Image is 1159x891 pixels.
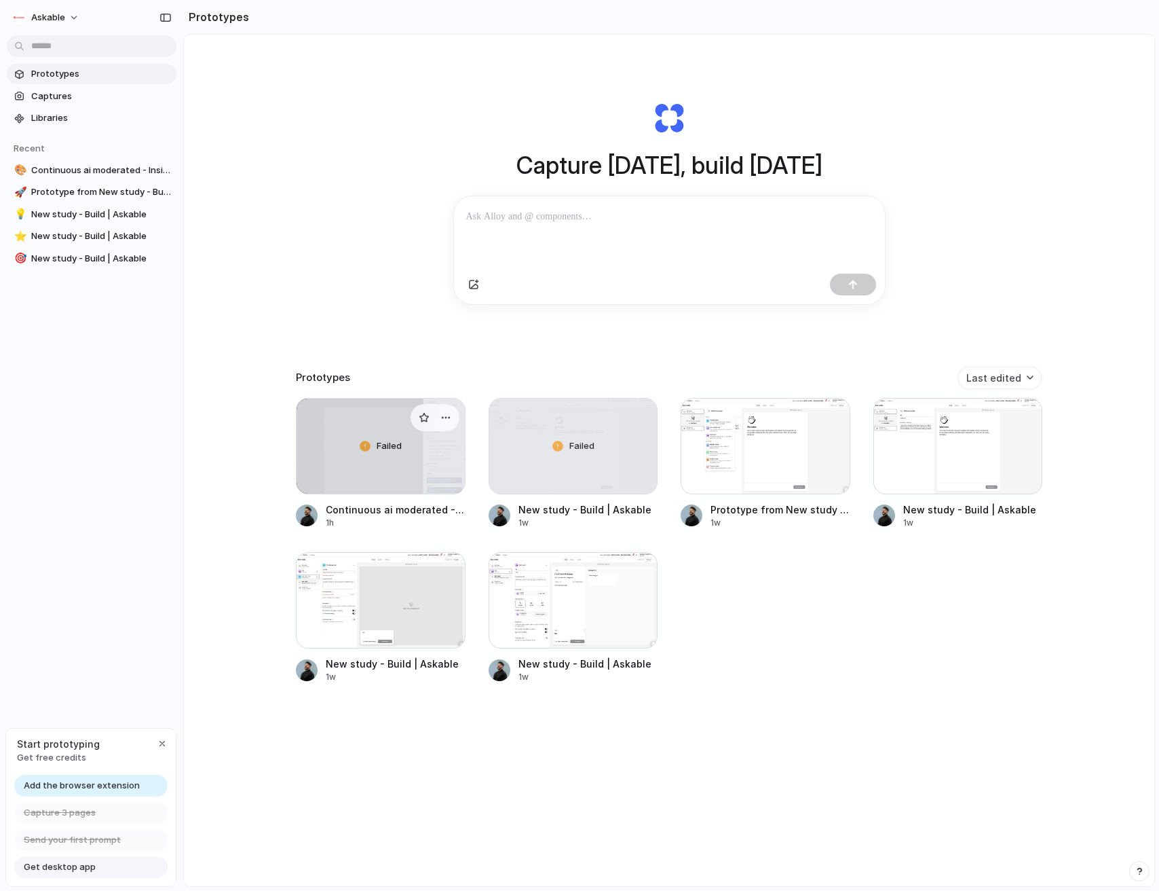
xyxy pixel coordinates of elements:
[7,182,176,202] a: 🚀Prototype from New study - Build | Askable
[14,185,24,200] div: 🚀
[710,503,850,517] div: Prototype from New study - Build | Askable
[681,398,850,529] a: Prototype from New study - Build | AskablePrototype from New study - Build | Askable1w
[24,860,96,874] span: Get desktop app
[518,657,651,671] div: New study - Build | Askable
[12,185,26,199] button: 🚀
[7,226,176,247] a: ⭐New study - Build | Askable
[12,208,26,221] button: 💡
[326,503,465,517] div: Continuous ai moderated - Insights Stream ll | Askable admin
[24,779,140,793] span: Add the browser extension
[31,230,171,243] span: New study - Build | Askable
[569,439,594,453] span: Failed
[296,552,465,683] a: New study - Build | AskableNew study - Build | Askable1w
[7,64,176,84] a: Prototypes
[903,503,1036,517] div: New study - Build | Askable
[516,147,822,183] h1: Capture [DATE], build [DATE]
[489,398,658,529] a: New study - Build | AskableFailedNew study - Build | Askable1w
[14,856,168,878] a: Get desktop app
[24,833,121,847] span: Send your first prompt
[31,90,171,103] span: Captures
[31,208,171,221] span: New study - Build | Askable
[518,503,651,517] div: New study - Build | Askable
[17,737,100,751] span: Start prototyping
[31,164,171,177] span: Continuous ai moderated - Insights Stream ll | Askable admin
[296,398,465,529] a: Continuous ai moderated - Insights Stream ll | Askable adminFailedContinuous ai moderated - Insig...
[326,671,459,683] div: 1w
[31,67,171,81] span: Prototypes
[14,775,168,797] a: Add the browser extension
[12,230,26,243] button: ⭐
[12,164,26,177] button: 🎨
[377,439,402,453] span: Failed
[31,252,171,266] span: New study - Build | Askable
[518,671,651,683] div: 1w
[31,11,65,24] span: askable
[14,162,24,178] div: 🎨
[7,249,176,269] a: 🎯New study - Build | Askable
[14,229,24,244] div: ⭐
[326,657,459,671] div: New study - Build | Askable
[326,517,465,529] div: 1h
[14,206,24,222] div: 💡
[296,370,350,386] h3: Prototypes
[903,517,1036,529] div: 1w
[7,204,176,225] a: 💡New study - Build | Askable
[12,252,26,266] button: 🎯
[183,9,249,25] h2: Prototypes
[7,108,176,128] a: Libraries
[24,806,96,820] span: Capture 3 pages
[31,185,171,199] span: Prototype from New study - Build | Askable
[14,251,24,266] div: 🎯
[873,398,1043,529] a: New study - Build | AskableNew study - Build | Askable1w
[957,366,1042,390] button: Last edited
[14,143,45,153] span: Recent
[489,552,658,683] a: New study - Build | AskableNew study - Build | Askable1w
[31,111,171,125] span: Libraries
[7,160,176,181] a: 🎨Continuous ai moderated - Insights Stream ll | Askable admin
[7,7,86,29] button: askable
[518,517,651,529] div: 1w
[17,751,100,765] span: Get free credits
[7,86,176,107] a: Captures
[710,517,850,529] div: 1w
